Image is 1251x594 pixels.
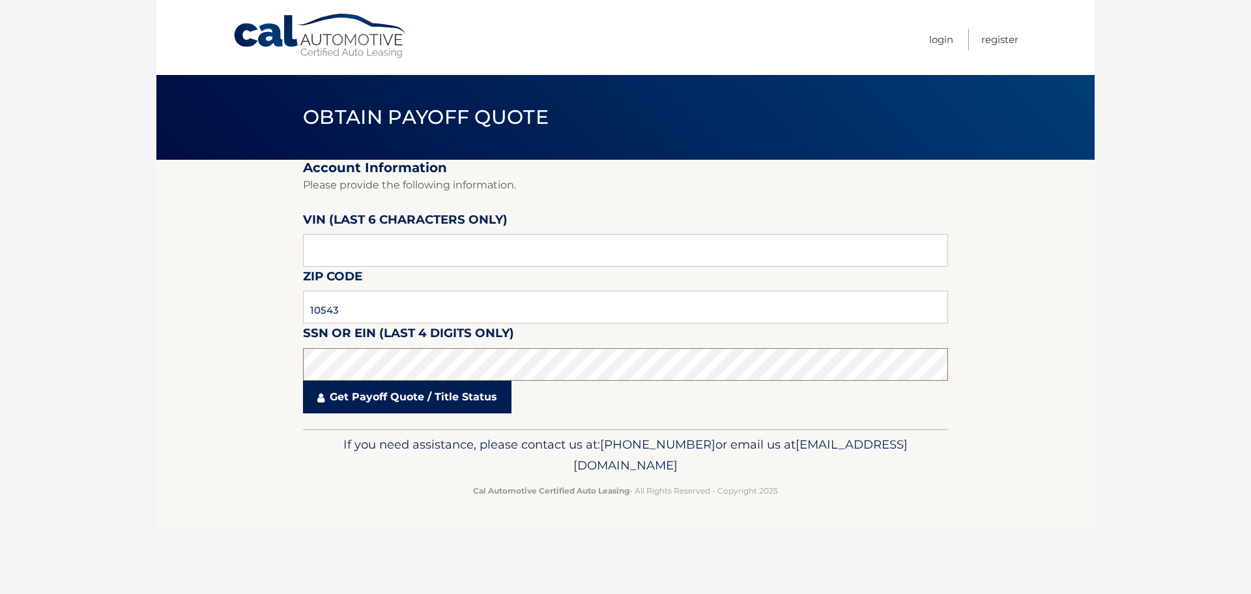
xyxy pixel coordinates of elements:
[303,267,362,291] label: Zip Code
[600,437,715,452] span: [PHONE_NUMBER]
[303,381,511,413] a: Get Payoff Quote / Title Status
[303,105,549,129] span: Obtain Payoff Quote
[311,484,940,497] p: - All Rights Reserved - Copyright 2025
[473,486,629,496] strong: Cal Automotive Certified Auto Leasing
[303,176,948,194] p: Please provide the following information.
[303,323,514,348] label: SSN or EIN (last 4 digits only)
[233,13,409,59] a: Cal Automotive
[311,434,940,476] p: If you need assistance, please contact us at: or email us at
[303,210,508,234] label: VIN (last 6 characters only)
[929,29,953,50] a: Login
[981,29,1018,50] a: Register
[303,160,948,176] h2: Account Information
